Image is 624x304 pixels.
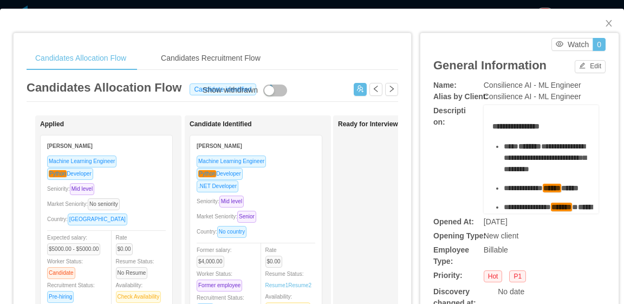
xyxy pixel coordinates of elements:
div: rdw-editor [492,121,590,229]
span: Candidate [47,267,75,279]
button: icon: eyeWatch [551,38,593,51]
span: Market Seniority: [47,201,124,207]
button: icon: edit [261,82,278,93]
span: [DATE] [484,217,508,226]
span: Seniority: [197,198,248,204]
b: Alias by Client: [433,92,488,101]
span: Resume Status: [265,271,312,288]
b: Name: [433,81,457,89]
button: icon: right [385,83,398,96]
article: General Information [433,56,547,74]
span: Mid level [70,183,94,195]
button: icon: editEdit [575,60,606,73]
span: Hot [484,270,503,282]
span: Check Availability [116,291,161,303]
span: Senior [237,211,256,223]
span: Worker Status: [197,271,246,288]
em: Python [49,170,67,177]
span: Developer [47,168,93,180]
span: Former employee [197,280,242,292]
span: Resume Status: [116,258,154,276]
span: $4,000.00 [197,256,224,268]
span: Seniority: [47,186,99,192]
b: Priority: [433,271,463,280]
b: Employee Type: [433,245,469,266]
button: icon: usergroup-add [354,83,367,96]
span: No date [498,287,524,296]
div: rdw-wrapper [484,105,599,214]
b: Opening Type: [433,231,486,240]
h1: Applied [40,120,192,128]
span: Market Seniority: [197,214,261,219]
span: Machine Learning Engineer [197,156,266,167]
span: $0.00 [265,256,282,268]
span: No seniority [88,198,120,210]
span: Mid level [219,196,244,208]
span: $0.00 [116,243,133,255]
span: Rate [265,247,287,264]
span: Pre-hiring [47,291,74,303]
span: No country [217,226,246,238]
span: Candidate identified [190,83,256,95]
span: Billable [484,245,508,254]
a: Resume1 [265,281,289,289]
span: No Resume [116,267,148,279]
span: Machine Learning Engineer [47,156,116,167]
h1: Candidate Identified [190,120,341,128]
span: Worker Status: [47,258,83,276]
span: [GEOGRAPHIC_DATA] [68,214,127,225]
b: Opened At: [433,217,474,226]
span: Country: [47,216,132,222]
span: Rate [116,235,137,252]
span: Country: [197,229,251,235]
span: Recruitment Status: [47,282,95,300]
span: Expected salary: [47,235,105,252]
span: Developer [197,168,243,180]
div: Show withdrawn [203,85,258,96]
a: Resume2 [288,281,311,289]
span: .NET Developer [197,180,238,192]
div: Candidates Recruitment Flow [152,46,269,70]
strong: [PERSON_NAME] [197,143,242,149]
button: icon: left [369,83,382,96]
span: P1 [509,270,526,282]
button: Close [594,9,624,39]
span: New client [484,231,519,240]
span: Availability: [116,282,166,300]
strong: [PERSON_NAME] [47,143,93,149]
h1: Ready for Interview [338,120,490,128]
span: Former salary: [197,247,231,264]
article: Candidates Allocation Flow [27,79,181,96]
button: 0 [593,38,606,51]
em: Python [198,170,216,177]
span: Consilience AI - ML Engineer [484,81,581,89]
b: Description: [433,106,466,126]
span: Consilience AI - ML Engineer [484,92,581,101]
span: $5000.00 - $5000.00 [47,243,100,255]
div: Candidates Allocation Flow [27,46,135,70]
i: icon: close [604,19,613,28]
